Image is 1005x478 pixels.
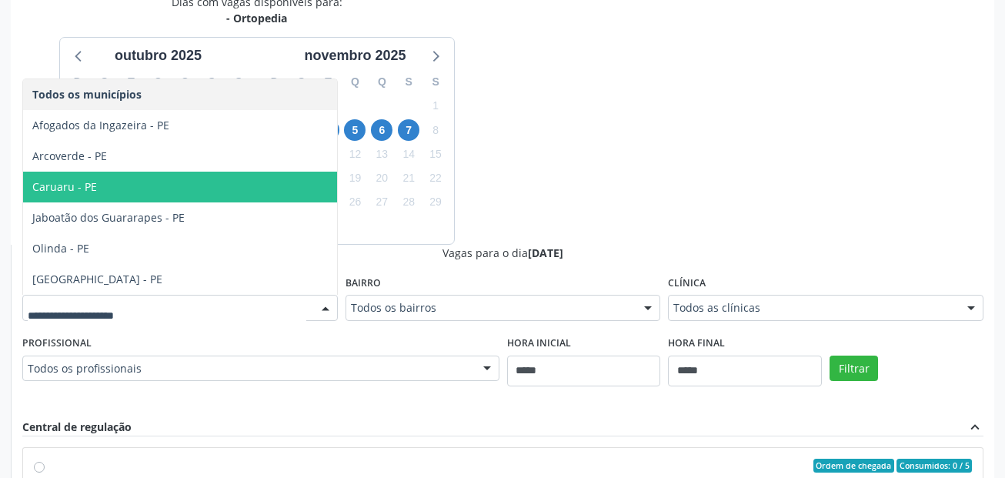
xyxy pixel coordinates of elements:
div: Vagas para o dia [22,245,983,261]
span: [GEOGRAPHIC_DATA] - PE [32,272,162,286]
div: outubro 2025 [109,45,208,66]
span: quinta-feira, 20 de novembro de 2025 [371,168,392,189]
span: quinta-feira, 6 de novembro de 2025 [371,119,392,141]
span: sexta-feira, 21 de novembro de 2025 [398,168,419,189]
label: Hora final [668,332,725,356]
div: S [288,70,315,94]
span: Todos os bairros [351,300,629,316]
span: Jaboatão dos Guararapes - PE [32,210,185,225]
span: quarta-feira, 19 de novembro de 2025 [344,168,366,189]
i: expand_less [967,419,983,436]
span: Arcoverde - PE [32,149,107,163]
span: sábado, 22 de novembro de 2025 [425,168,446,189]
span: sábado, 1 de novembro de 2025 [425,95,446,117]
div: Q [342,70,369,94]
span: Olinda - PE [32,241,89,256]
button: Filtrar [830,356,878,382]
div: S [91,70,118,94]
span: quarta-feira, 5 de novembro de 2025 [344,119,366,141]
div: D [262,70,289,94]
span: sexta-feira, 28 de novembro de 2025 [398,192,419,213]
div: - Ortopedia [172,10,342,26]
span: Consumidos: 0 / 5 [896,459,972,473]
span: Todos as clínicas [673,300,952,316]
span: Ordem de chegada [813,459,894,473]
div: Q [369,70,396,94]
span: quinta-feira, 13 de novembro de 2025 [371,143,392,165]
div: T [315,70,342,94]
div: Central de regulação [22,419,132,436]
span: sábado, 29 de novembro de 2025 [425,192,446,213]
div: T [118,70,145,94]
span: Todos os profissionais [28,361,468,376]
span: [DATE] [528,246,563,260]
span: Caruaru - PE [32,179,97,194]
div: S [396,70,422,94]
span: quarta-feira, 26 de novembro de 2025 [344,192,366,213]
div: novembro 2025 [298,45,412,66]
label: Hora inicial [507,332,571,356]
div: S [199,70,225,94]
div: S [225,70,252,94]
span: Todos os municípios [32,87,142,102]
span: Afogados da Ingazeira - PE [32,118,169,132]
div: Q [145,70,172,94]
label: Clínica [668,272,706,296]
div: D [65,70,92,94]
span: sábado, 15 de novembro de 2025 [425,143,446,165]
div: Q [172,70,199,94]
label: Bairro [346,272,381,296]
span: quarta-feira, 12 de novembro de 2025 [344,143,366,165]
span: sexta-feira, 14 de novembro de 2025 [398,143,419,165]
label: Profissional [22,332,92,356]
div: S [422,70,449,94]
span: sexta-feira, 7 de novembro de 2025 [398,119,419,141]
span: quinta-feira, 27 de novembro de 2025 [371,192,392,213]
span: sábado, 8 de novembro de 2025 [425,119,446,141]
